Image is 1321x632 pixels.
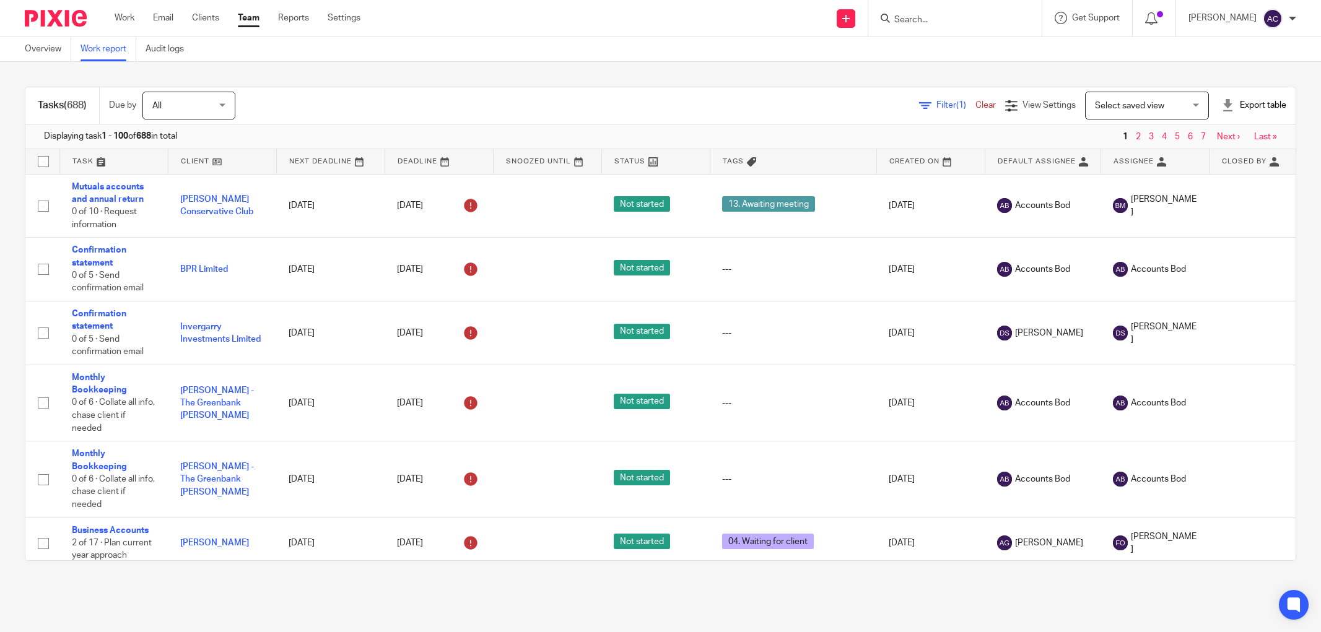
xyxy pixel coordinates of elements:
span: Displaying task of in total [44,130,177,142]
span: View Settings [1022,101,1076,110]
a: Team [238,12,259,24]
span: Accounts Bod [1131,263,1186,275]
a: 5 [1175,132,1180,141]
a: 7 [1201,132,1206,141]
a: [PERSON_NAME] - The Greenbank [PERSON_NAME] [180,462,254,496]
td: [DATE] [276,517,385,568]
span: Not started [614,394,670,409]
span: Not started [614,196,670,212]
span: Accounts Bod [1131,473,1186,485]
span: Accounts Bod [1015,397,1070,409]
p: Due by [109,99,136,111]
img: svg%3E [1263,9,1283,28]
span: 04. Waiting for client [722,534,814,549]
img: Pixie [25,10,87,27]
b: 688 [136,132,151,141]
span: 2 of 17 · Plan current year approach [72,539,152,560]
span: Not started [614,470,670,485]
td: [DATE] [876,301,985,365]
span: [PERSON_NAME] [1131,193,1197,219]
img: svg%3E [997,198,1012,213]
span: Not started [614,324,670,339]
img: svg%3E [1113,535,1128,550]
a: Confirmation statement [72,246,126,267]
td: [DATE] [876,365,985,441]
a: 6 [1188,132,1193,141]
div: --- [722,473,864,485]
b: 1 - 100 [102,132,128,141]
a: 2 [1136,132,1141,141]
span: 0 of 6 · Collate all info, chase client if needed [72,399,155,433]
span: (688) [64,100,87,110]
td: [DATE] [876,441,985,517]
a: Monthly Bookkeeping [72,449,127,470]
span: Accounts Bod [1131,397,1186,409]
a: Clients [192,12,219,24]
a: BPR Limited [180,265,228,274]
nav: pager [1120,132,1277,142]
span: Accounts Bod [1015,263,1070,275]
td: [DATE] [876,174,985,238]
a: Clear [975,101,996,110]
a: [PERSON_NAME] Conservative Club [180,195,253,216]
a: Last » [1254,132,1277,141]
div: [DATE] [397,393,481,413]
a: Work [115,12,134,24]
a: Business Accounts [72,526,149,535]
h1: Tasks [38,99,87,112]
a: Invergarry Investments Limited [180,322,261,344]
span: Filter [936,101,975,110]
div: --- [722,397,864,409]
span: Tags [723,158,744,165]
td: [DATE] [276,174,385,238]
div: [DATE] [397,196,481,215]
div: [DATE] [397,259,481,279]
span: [PERSON_NAME] [1015,327,1083,339]
img: svg%3E [1113,198,1128,213]
img: svg%3E [997,396,1012,410]
a: Confirmation statement [72,310,126,331]
td: [DATE] [276,238,385,301]
div: --- [722,263,864,275]
span: Get Support [1072,14,1120,22]
span: Accounts Bod [1015,473,1070,485]
a: Mutuals accounts and annual return [72,183,144,204]
td: [DATE] [276,365,385,441]
td: [DATE] [876,238,985,301]
span: Accounts Bod [1015,199,1070,212]
span: 13. Awaiting meeting [722,196,815,212]
span: All [152,102,162,110]
a: Email [153,12,173,24]
img: svg%3E [1113,396,1128,410]
input: Search [893,15,1005,26]
span: [PERSON_NAME] [1015,537,1083,549]
img: svg%3E [997,326,1012,340]
span: 0 of 6 · Collate all info, chase client if needed [72,475,155,509]
a: Overview [25,37,71,61]
a: 4 [1162,132,1167,141]
a: 3 [1149,132,1154,141]
span: Not started [614,260,670,275]
img: svg%3E [1113,472,1128,487]
p: [PERSON_NAME] [1188,12,1257,24]
span: 0 of 5 · Send confirmation email [72,335,144,357]
img: svg%3E [1113,326,1128,340]
span: Select saved view [1095,102,1164,110]
a: Work report [81,37,136,61]
img: svg%3E [997,535,1012,550]
a: Next › [1217,132,1240,141]
td: [DATE] [276,301,385,365]
a: Monthly Bookkeeping [72,373,127,394]
div: --- [722,327,864,339]
div: [DATE] [397,533,481,553]
td: [DATE] [876,517,985,568]
span: 1 [1120,129,1131,144]
img: svg%3E [997,262,1012,277]
div: [DATE] [397,323,481,343]
a: [PERSON_NAME] [180,539,249,547]
a: Audit logs [146,37,193,61]
div: [DATE] [397,469,481,489]
span: [PERSON_NAME] [1131,321,1197,346]
img: svg%3E [1113,262,1128,277]
span: (1) [956,101,966,110]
